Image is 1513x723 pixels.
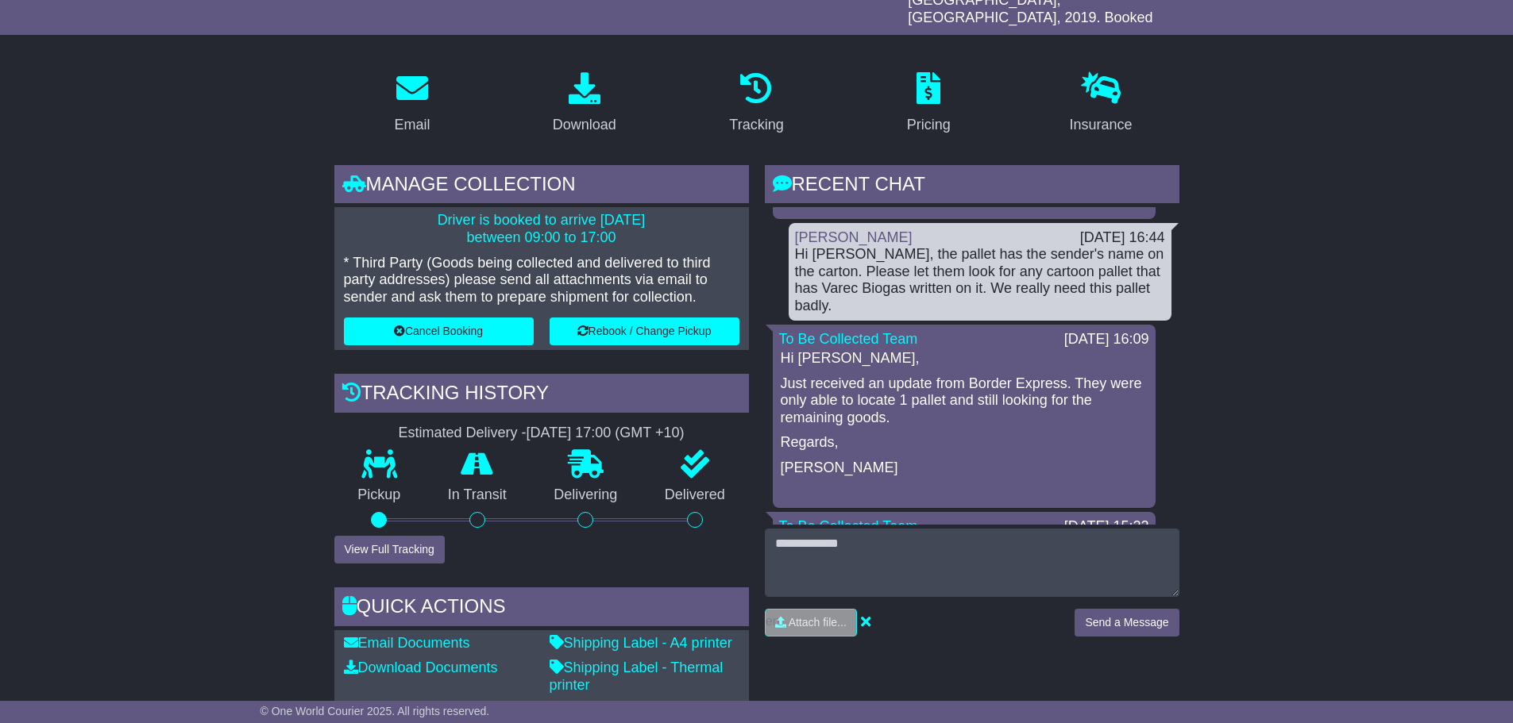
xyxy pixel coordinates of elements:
[779,518,918,534] a: To Be Collected Team
[344,255,739,306] p: * Third Party (Goods being collected and delivered to third party addresses) please send all atta...
[542,67,627,141] a: Download
[1070,114,1133,136] div: Insurance
[550,660,724,693] a: Shipping Label - Thermal printer
[781,434,1148,452] p: Regards,
[334,425,749,442] div: Estimated Delivery -
[334,486,425,504] p: Pickup
[553,114,616,136] div: Download
[1080,229,1165,247] div: [DATE] 16:44
[334,165,749,208] div: Manage collection
[334,536,445,563] button: View Full Tracking
[531,486,642,504] p: Delivering
[1064,518,1149,536] div: [DATE] 15:22
[907,114,951,136] div: Pricing
[719,67,793,141] a: Tracking
[765,165,1179,208] div: RECENT CHAT
[795,246,1165,314] div: Hi [PERSON_NAME], the pallet has the sender's name on the carton. Please let them look for any ca...
[781,375,1148,427] p: Just received an update from Border Express. They were only able to locate 1 pallet and still loo...
[781,350,1148,367] p: Hi [PERSON_NAME],
[897,67,961,141] a: Pricing
[1064,331,1149,348] div: [DATE] 16:09
[424,486,531,504] p: In Transit
[384,67,440,141] a: Email
[1059,67,1143,141] a: Insurance
[550,317,739,345] button: Rebook / Change Pickup
[550,635,732,651] a: Shipping Label - A4 printer
[394,114,430,136] div: Email
[344,212,739,246] p: Driver is booked to arrive [DATE] between 09:00 to 17:00
[334,587,749,630] div: Quick Actions
[261,705,490,717] span: © One World Courier 2025. All rights reserved.
[344,317,534,345] button: Cancel Booking
[795,229,913,245] a: [PERSON_NAME]
[781,460,1148,477] p: [PERSON_NAME]
[1075,609,1179,636] button: Send a Message
[527,425,685,442] div: [DATE] 17:00 (GMT +10)
[344,660,498,675] a: Download Documents
[729,114,783,136] div: Tracking
[779,331,918,347] a: To Be Collected Team
[344,635,470,651] a: Email Documents
[641,486,749,504] p: Delivered
[334,374,749,417] div: Tracking history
